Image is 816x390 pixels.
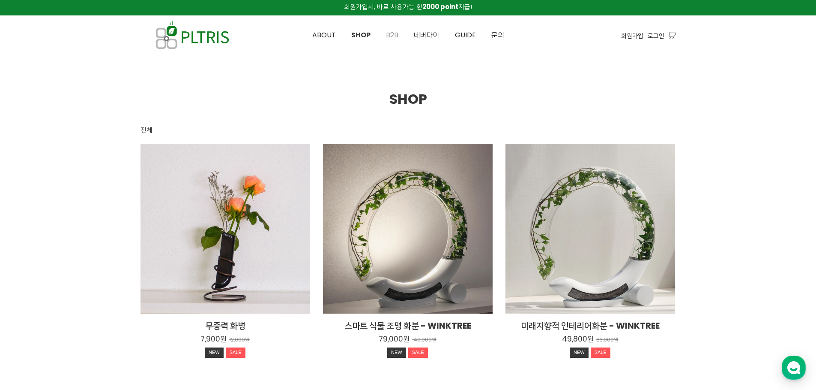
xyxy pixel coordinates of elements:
h2: 미래지향적 인테리어화분 - WINKTREE [505,320,675,332]
p: 79,000원 [379,334,409,344]
div: NEW [387,348,406,358]
p: 83,000원 [596,337,619,343]
a: ABOUT [305,16,344,54]
div: NEW [205,348,224,358]
strong: 2000 point [422,2,458,11]
div: SALE [591,348,610,358]
p: 12,000원 [229,337,250,343]
p: 7,900원 [200,334,227,344]
a: B2B [378,16,406,54]
div: SALE [226,348,245,358]
span: SHOP [351,30,371,40]
a: 대화 [57,272,111,293]
a: SHOP [344,16,378,54]
a: 네버다이 [406,16,447,54]
span: SHOP [389,89,427,109]
a: 스마트 식물 조명 화분 - WINKTREE 79,000원 140,000원 NEWSALE [323,320,493,360]
a: 로그인 [648,31,664,40]
a: GUIDE [447,16,484,54]
span: 네버다이 [414,30,439,40]
span: 설정 [132,285,143,292]
a: 무중력 화병 7,900원 12,000원 NEWSALE [140,320,310,360]
p: 140,000원 [412,337,436,343]
a: 미래지향적 인테리어화분 - WINKTREE 49,800원 83,000원 NEWSALE [505,320,675,360]
span: 문의 [491,30,504,40]
span: ABOUT [312,30,336,40]
span: GUIDE [455,30,476,40]
span: 홈 [27,285,32,292]
p: 49,800원 [562,334,594,344]
h2: 스마트 식물 조명 화분 - WINKTREE [323,320,493,332]
div: 전체 [140,125,152,135]
span: B2B [386,30,398,40]
div: NEW [570,348,589,358]
div: SALE [408,348,428,358]
span: 회원가입시, 바로 사용가능 한 지급! [344,2,472,11]
a: 문의 [484,16,512,54]
span: 대화 [78,285,89,292]
a: 홈 [3,272,57,293]
a: 설정 [111,272,164,293]
h2: 무중력 화병 [140,320,310,332]
a: 회원가입 [621,31,643,40]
